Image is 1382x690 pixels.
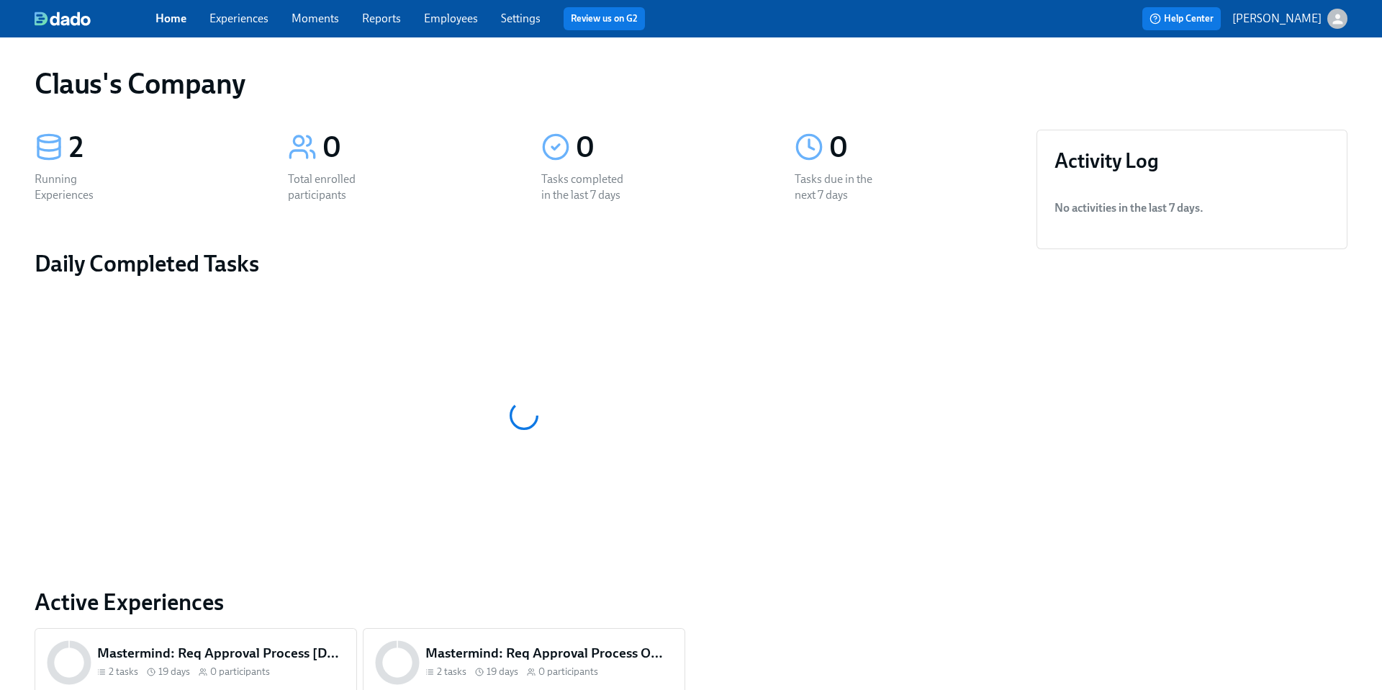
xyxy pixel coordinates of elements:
h3: Activity Log [1054,148,1329,174]
span: 19 days [487,665,518,678]
a: Active Experiences [35,588,1013,617]
div: 2 [69,130,253,166]
p: [PERSON_NAME] [1232,11,1322,27]
a: Experiences [209,12,268,25]
h5: Mastermind: Req Approval Process [DATE] [97,644,345,663]
div: 0 [322,130,507,166]
div: Tasks due in the next 7 days [795,171,887,203]
img: dado [35,12,91,26]
div: Tasks completed in the last 7 days [541,171,633,203]
a: Moments [292,12,339,25]
li: No activities in the last 7 days . [1054,191,1329,225]
div: Running Experiences [35,171,127,203]
span: 2 tasks [109,665,138,678]
div: 0 [576,130,760,166]
button: [PERSON_NAME] [1232,9,1347,29]
a: Employees [424,12,478,25]
span: 0 participants [210,665,270,678]
button: Review us on G2 [564,7,645,30]
h5: Mastermind: Req Approval Process Office Hours [DATE] [425,644,673,663]
h2: Daily Completed Tasks [35,249,1013,278]
a: Reports [362,12,401,25]
div: 0 [829,130,1013,166]
span: Help Center [1150,12,1214,26]
span: 19 days [158,665,190,678]
button: Help Center [1142,7,1221,30]
span: 2 tasks [437,665,466,678]
a: Home [155,12,186,25]
h1: Claus's Company [35,66,245,101]
a: Review us on G2 [571,12,638,26]
a: dado [35,12,155,26]
a: Settings [501,12,541,25]
div: Total enrolled participants [288,171,380,203]
span: 0 participants [538,665,598,678]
